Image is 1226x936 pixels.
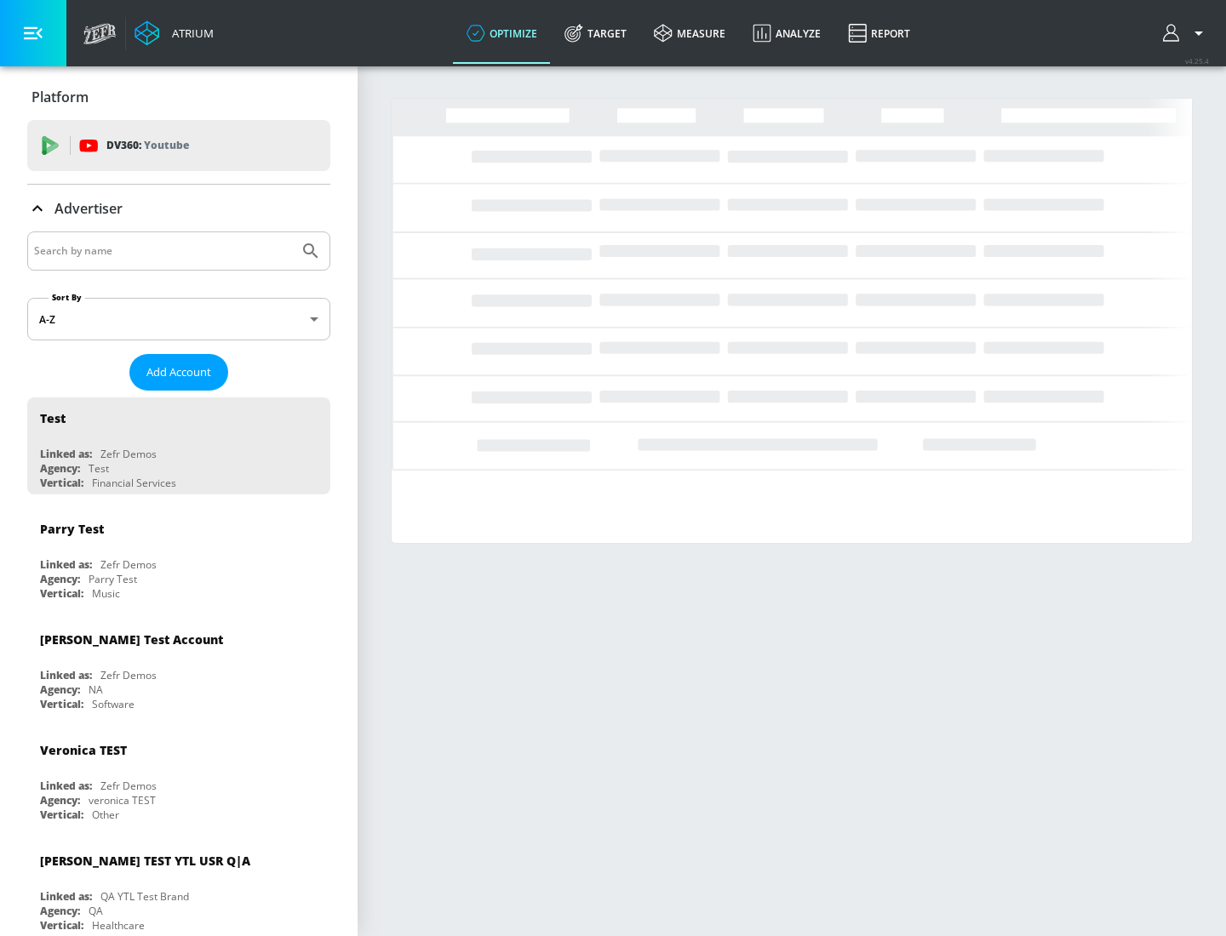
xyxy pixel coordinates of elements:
[32,88,89,106] p: Platform
[27,298,330,340] div: A-Z
[89,904,103,918] div: QA
[40,853,250,869] div: [PERSON_NAME] TEST YTL USR Q|A
[27,619,330,716] div: [PERSON_NAME] Test AccountLinked as:Zefr DemosAgency:NAVertical:Software
[40,742,127,758] div: Veronica TEST
[54,199,123,218] p: Advertiser
[27,397,330,494] div: TestLinked as:Zefr DemosAgency:TestVertical:Financial Services
[40,889,92,904] div: Linked as:
[92,918,145,933] div: Healthcare
[40,904,80,918] div: Agency:
[100,779,157,793] div: Zefr Demos
[89,793,156,808] div: veronica TEST
[40,410,66,426] div: Test
[40,461,80,476] div: Agency:
[27,120,330,171] div: DV360: Youtube
[129,354,228,391] button: Add Account
[92,476,176,490] div: Financial Services
[92,808,119,822] div: Other
[106,136,189,155] p: DV360:
[92,697,135,711] div: Software
[40,447,92,461] div: Linked as:
[40,557,92,572] div: Linked as:
[27,508,330,605] div: Parry TestLinked as:Zefr DemosAgency:Parry TestVertical:Music
[34,240,292,262] input: Search by name
[640,3,739,64] a: measure
[144,136,189,154] p: Youtube
[27,729,330,826] div: Veronica TESTLinked as:Zefr DemosAgency:veronica TESTVertical:Other
[100,668,157,682] div: Zefr Demos
[49,292,85,303] label: Sort By
[40,918,83,933] div: Vertical:
[551,3,640,64] a: Target
[165,26,214,41] div: Atrium
[40,779,92,793] div: Linked as:
[135,20,214,46] a: Atrium
[40,631,223,648] div: [PERSON_NAME] Test Account
[89,572,137,586] div: Parry Test
[40,682,80,697] div: Agency:
[100,889,189,904] div: QA YTL Test Brand
[40,521,104,537] div: Parry Test
[40,793,80,808] div: Agency:
[834,3,924,64] a: Report
[739,3,834,64] a: Analyze
[89,682,103,697] div: NA
[40,697,83,711] div: Vertical:
[40,476,83,490] div: Vertical:
[40,808,83,822] div: Vertical:
[27,185,330,232] div: Advertiser
[40,668,92,682] div: Linked as:
[1185,56,1209,66] span: v 4.25.4
[100,557,157,572] div: Zefr Demos
[92,586,120,601] div: Music
[453,3,551,64] a: optimize
[40,586,83,601] div: Vertical:
[40,572,80,586] div: Agency:
[100,447,157,461] div: Zefr Demos
[146,362,211,382] span: Add Account
[89,461,109,476] div: Test
[27,73,330,121] div: Platform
